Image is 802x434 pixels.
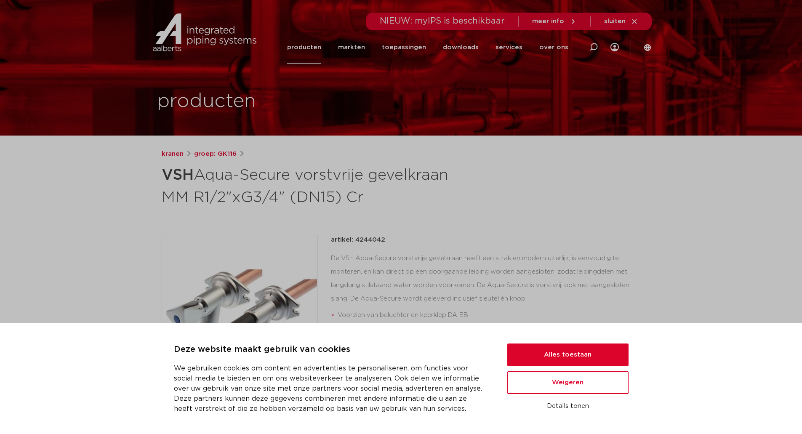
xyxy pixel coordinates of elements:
[507,343,629,366] button: Alles toestaan
[604,18,638,25] a: sluiten
[380,17,505,25] span: NIEUW: myIPS is beschikbaar
[162,149,184,159] a: kranen
[287,31,568,64] nav: Menu
[331,235,385,245] p: artikel: 4244042
[507,371,629,394] button: Weigeren
[194,149,237,159] a: groep: GK116
[532,18,577,25] a: meer info
[382,31,426,64] a: toepassingen
[287,31,321,64] a: producten
[610,38,619,56] div: my IPS
[157,88,256,115] h1: producten
[604,18,626,24] span: sluiten
[331,252,641,336] div: De VSH Aqua-Secure vorstvrije gevelkraan heeft een strak en modern uiterlijk, is eenvoudig te mon...
[338,309,641,322] li: Voorzien van beluchter en keerklep DA-EB
[162,168,194,183] strong: VSH
[174,343,487,357] p: Deze website maakt gebruik van cookies
[162,235,317,390] img: Product Image for VSH Aqua-Secure vorstvrije gevelkraan MM R1/2"xG3/4" (DN15) Cr
[338,322,641,335] li: Geschikt voor muurdiktes van 110 tot 378 mm
[496,31,522,64] a: services
[338,31,365,64] a: markten
[539,31,568,64] a: over ons
[174,363,487,414] p: We gebruiken cookies om content en advertenties te personaliseren, om functies voor social media ...
[443,31,479,64] a: downloads
[162,162,478,208] h1: Aqua-Secure vorstvrije gevelkraan MM R1/2"xG3/4" (DN15) Cr
[532,18,564,24] span: meer info
[507,399,629,413] button: Details tonen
